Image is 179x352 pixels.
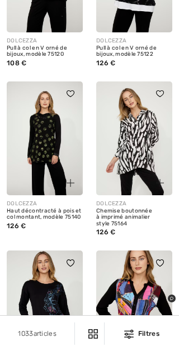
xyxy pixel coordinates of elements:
[7,81,83,195] img: Haut décontracté à pois et col montant, modèle 75140. À titre d'exemple
[7,200,37,207] font: DOLCEZZA
[67,259,74,266] img: heart_black_full.svg
[156,259,164,266] img: heart_black_full.svg
[156,90,164,97] img: heart_black_full.svg
[7,37,37,44] font: DOLCEZZA
[124,330,134,339] img: Filtres
[67,90,74,97] img: heart_black_full.svg
[96,45,157,58] font: Pull à col en V orné de bijoux, modèle 75122
[7,222,26,230] font: 126 €
[156,179,164,187] img: plus_v2.svg
[7,45,67,58] font: Pull à col en V orné de bijoux, modèle 75120
[67,179,74,187] img: plus_v2.svg
[96,200,126,207] font: DOLCEZZA
[96,208,152,227] font: Chemise boutonnée à imprimé animalier style 75164
[96,59,116,67] font: 126 €
[96,81,172,195] img: Chemise boutonnée à imprimé animal, modèle 75164. Exemple
[7,59,27,67] font: 108 €
[88,329,98,339] img: Filtres
[167,295,176,303] iframe: Ouvre un widget où vous pouvez discuter avec l'un de nos agents
[18,330,33,337] font: 1033
[7,208,82,221] font: Haut décontracté à pois et col montant, modèle 75140
[138,330,159,337] font: Filtres
[34,330,56,337] font: articles
[96,37,126,44] font: DOLCEZZA
[96,228,116,236] font: 126 €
